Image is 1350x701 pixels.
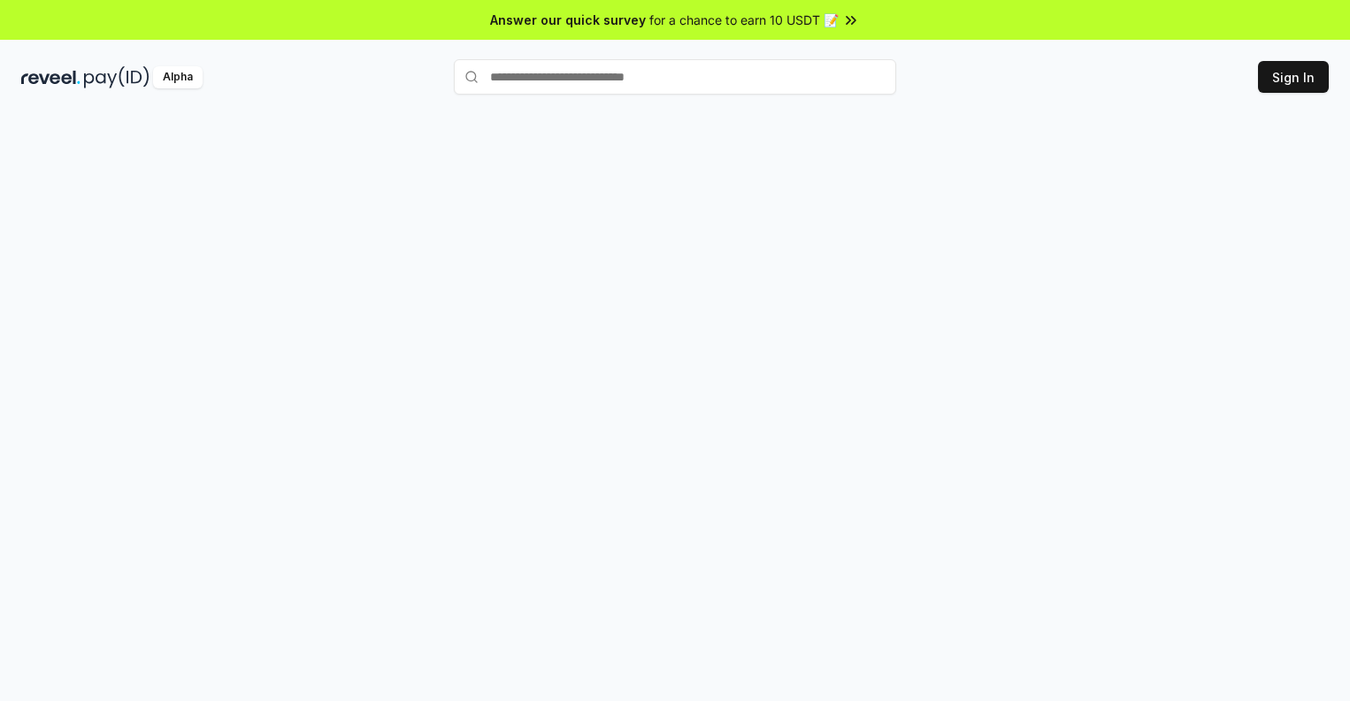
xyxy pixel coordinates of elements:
[649,11,839,29] span: for a chance to earn 10 USDT 📝
[84,66,150,88] img: pay_id
[153,66,203,88] div: Alpha
[21,66,81,88] img: reveel_dark
[1258,61,1329,93] button: Sign In
[490,11,646,29] span: Answer our quick survey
